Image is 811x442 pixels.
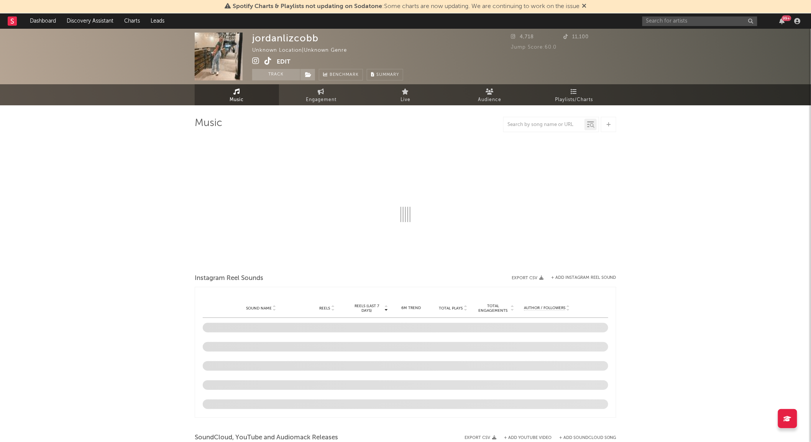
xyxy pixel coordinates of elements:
[465,435,496,440] button: Export CSV
[555,95,593,105] span: Playlists/Charts
[511,45,557,50] span: Jump Score: 60.0
[512,276,543,280] button: Export CSV
[552,436,616,440] button: + Add SoundCloud Song
[279,84,363,105] a: Engagement
[363,84,448,105] a: Live
[246,306,272,311] span: Sound Name
[61,13,119,29] a: Discovery Assistant
[532,84,616,105] a: Playlists/Charts
[277,57,291,67] button: Edit
[504,122,584,128] input: Search by song name or URL
[376,73,399,77] span: Summary
[782,15,791,21] div: 99 +
[233,3,382,10] span: Spotify Charts & Playlists not updating on Sodatone
[252,69,300,80] button: Track
[25,13,61,29] a: Dashboard
[504,436,552,440] button: + Add YouTube Video
[559,436,616,440] button: + Add SoundCloud Song
[319,306,330,311] span: Reels
[439,306,463,311] span: Total Plays
[319,69,363,80] a: Benchmark
[582,3,586,10] span: Dismiss
[524,306,565,311] span: Author / Followers
[543,276,616,280] div: + Add Instagram Reel Sound
[230,95,244,105] span: Music
[330,70,359,80] span: Benchmark
[401,95,410,105] span: Live
[145,13,170,29] a: Leads
[496,436,552,440] div: + Add YouTube Video
[252,46,356,55] div: Unknown Location | Unknown Genre
[367,69,403,80] button: Summary
[780,18,785,24] button: 99+
[551,276,616,280] button: + Add Instagram Reel Sound
[119,13,145,29] a: Charts
[195,84,279,105] a: Music
[478,95,502,105] span: Audience
[642,16,757,26] input: Search for artists
[195,274,263,283] span: Instagram Reel Sounds
[392,305,430,311] div: 6M Trend
[350,304,384,313] span: Reels (last 7 days)
[252,33,318,44] div: jordanlizcobb
[448,84,532,105] a: Audience
[476,304,510,313] span: Total Engagements
[233,3,580,10] span: : Some charts are now updating. We are continuing to work on the issue
[306,95,337,105] span: Engagement
[564,34,589,39] span: 11,100
[511,34,534,39] span: 4,718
